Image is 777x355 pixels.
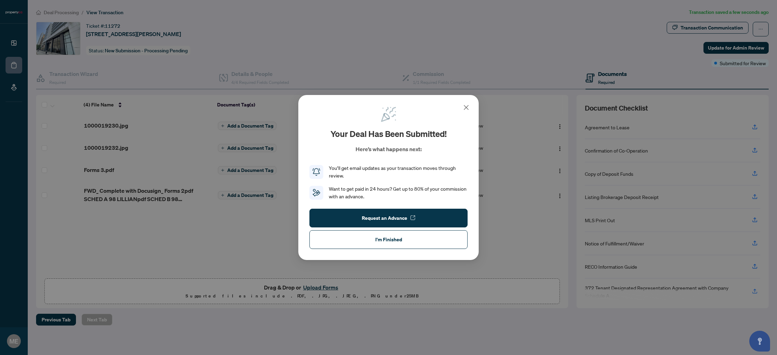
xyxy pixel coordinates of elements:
[329,185,468,200] div: Want to get paid in 24 hours? Get up to 80% of your commission with an advance.
[362,213,407,224] span: Request an Advance
[331,128,447,139] h2: Your deal has been submitted!
[356,145,422,153] p: Here’s what happens next:
[749,331,770,352] button: Open asap
[309,209,468,227] button: Request an Advance
[309,230,468,249] button: I'm Finished
[375,234,402,245] span: I'm Finished
[329,164,468,180] div: You’ll get email updates as your transaction moves through review.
